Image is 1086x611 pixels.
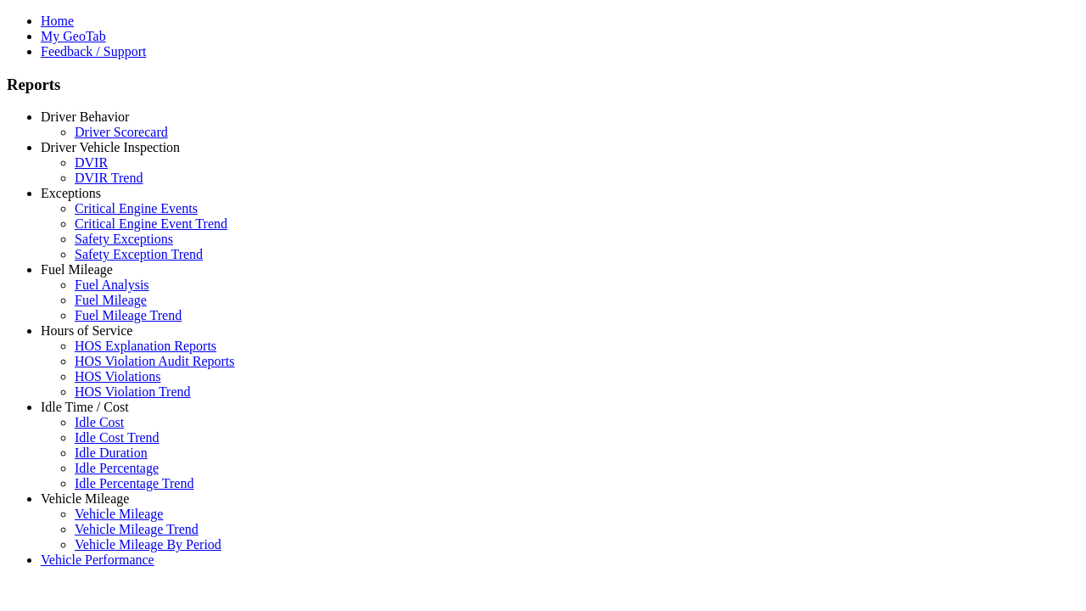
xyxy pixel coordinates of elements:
a: Fuel Mileage [41,262,113,277]
a: Vehicle Mileage [75,507,163,521]
a: Idle Percentage [75,461,159,475]
a: Safety Exceptions [75,232,173,246]
a: Idle Time / Cost [41,400,129,414]
a: Fuel Mileage Trend [75,308,182,322]
a: Driver Vehicle Inspection [41,140,180,154]
a: Idle Cost Trend [75,430,160,445]
a: Idle Cost [75,415,124,429]
a: Idle Percentage Trend [75,476,193,490]
a: Critical Engine Event Trend [75,216,227,231]
a: My GeoTab [41,29,106,43]
a: Safety Exception Trend [75,247,203,261]
a: Driver Behavior [41,109,129,124]
a: Vehicle Mileage Trend [75,522,199,536]
a: Feedback / Support [41,44,146,59]
a: Hours of Service [41,323,132,338]
a: HOS Violation Audit Reports [75,354,235,368]
a: Home [41,14,74,28]
a: Exceptions [41,186,101,200]
a: HOS Explanation Reports [75,339,216,353]
a: HOS Violation Trend [75,384,191,399]
h3: Reports [7,76,1079,94]
a: Idle Duration [75,446,148,460]
a: Fuel Analysis [75,277,149,292]
a: Fuel Mileage [75,293,147,307]
a: Vehicle Mileage By Period [75,537,221,552]
a: Driver Scorecard [75,125,168,139]
a: DVIR [75,155,108,170]
a: Vehicle Performance [41,552,154,567]
a: Critical Engine Events [75,201,198,216]
a: DVIR Trend [75,171,143,185]
a: HOS Violations [75,369,160,384]
a: Vehicle Mileage [41,491,129,506]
